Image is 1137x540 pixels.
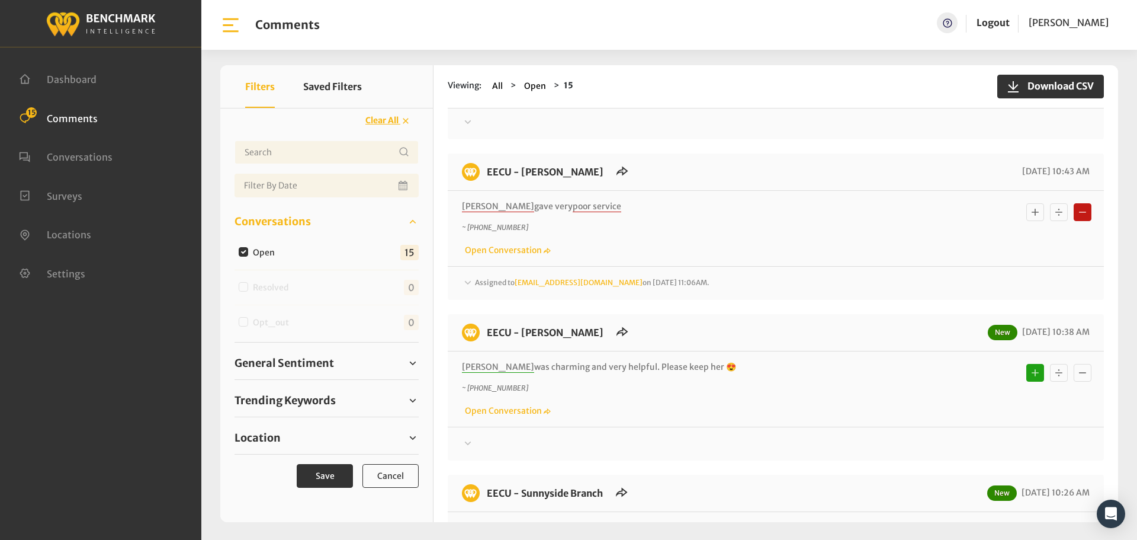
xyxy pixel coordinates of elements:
[462,200,933,213] p: gave very
[487,166,603,178] a: EECU - [PERSON_NAME]
[365,115,399,126] span: Clear All
[462,163,480,181] img: benchmark
[487,487,603,499] a: EECU - Sunnyside Branch
[400,245,419,260] span: 15
[19,111,98,123] a: Comments 15
[235,213,419,231] a: Conversations
[462,384,528,392] i: ~ [PHONE_NUMBER]
[404,315,419,330] span: 0
[239,247,248,257] input: Open
[19,72,97,84] a: Dashboard
[997,75,1104,98] button: Download CSV
[475,278,709,287] span: Assigned to on [DATE] 11:06AM.
[1019,327,1090,337] span: [DATE] 10:38 AM
[245,65,275,108] button: Filters
[19,228,91,239] a: Locations
[249,247,284,259] label: Open
[987,485,1017,501] span: New
[235,429,419,447] a: Location
[462,223,528,232] i: ~ [PHONE_NUMBER]
[47,229,91,241] span: Locations
[235,392,336,408] span: Trending Keywords
[480,484,610,502] h6: EECU - Sunnyside Branch
[235,140,419,164] input: Username
[26,107,37,118] span: 15
[235,213,311,229] span: Conversations
[249,282,298,294] label: Resolved
[47,112,98,124] span: Comments
[462,522,933,534] p: Very nice respectful and talkative
[297,464,353,488] button: Save
[47,267,85,279] span: Settings
[515,278,643,287] a: [EMAIL_ADDRESS][DOMAIN_NAME]
[220,15,241,36] img: bar
[448,79,481,93] span: Viewing:
[977,12,1010,33] a: Logout
[235,355,334,371] span: General Sentiment
[303,65,362,108] button: Saved Filters
[480,324,611,341] h6: EECU - Selma Branch
[362,464,419,488] button: Cancel
[47,190,82,202] span: Surveys
[573,201,621,212] span: poor service
[19,150,113,162] a: Conversations
[235,354,419,372] a: General Sentiment
[47,74,97,85] span: Dashboard
[462,484,480,502] img: benchmark
[462,362,534,373] span: [PERSON_NAME]
[249,317,298,329] label: Opt_out
[462,245,551,255] a: Open Conversation
[462,405,551,416] a: Open Conversation
[235,392,419,410] a: Trending Keywords
[1019,487,1090,498] span: [DATE] 10:26 AM
[462,324,480,341] img: benchmark
[462,276,1090,290] div: Assigned to[EMAIL_ADDRESS][DOMAIN_NAME]on [DATE] 11:06AM.
[235,430,281,446] span: Location
[1019,166,1090,177] span: [DATE] 10:43 AM
[487,327,603,338] a: EECU - [PERSON_NAME]
[988,325,1017,340] span: New
[255,18,320,32] h1: Comments
[358,110,419,131] button: Clear All
[977,17,1010,28] a: Logout
[19,189,82,201] a: Surveys
[521,79,550,93] button: Open
[1029,17,1109,28] span: [PERSON_NAME]
[19,267,85,279] a: Settings
[46,9,156,38] img: benchmark
[396,174,412,197] button: Open Calendar
[404,280,419,295] span: 0
[1023,361,1094,385] div: Basic example
[564,80,573,91] strong: 15
[462,201,534,212] span: [PERSON_NAME]
[1097,500,1125,528] div: Open Intercom Messenger
[489,79,506,93] button: All
[1020,79,1094,93] span: Download CSV
[235,174,419,197] input: Date range input field
[480,163,611,181] h6: EECU - Selma Branch
[1023,200,1094,224] div: Basic example
[1029,12,1109,33] a: [PERSON_NAME]
[462,361,933,373] p: was charming and very helpful. Please keep her 😍
[47,151,113,163] span: Conversations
